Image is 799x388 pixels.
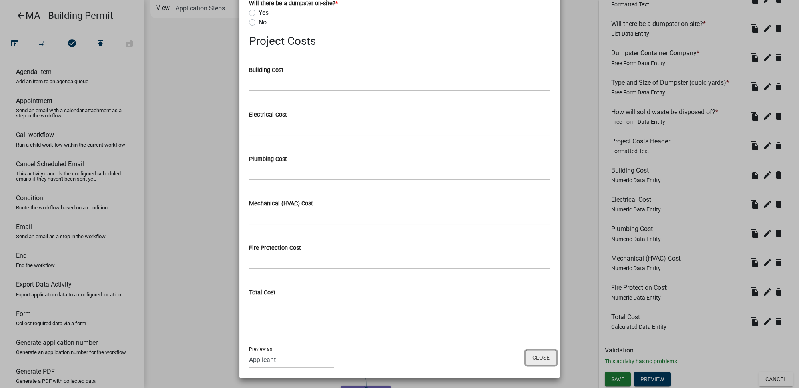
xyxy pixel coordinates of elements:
h3: Project Costs [249,34,550,48]
label: Electrical Cost [249,112,287,118]
label: Fire Protection Cost [249,245,301,251]
label: Plumbing Cost [249,157,287,162]
label: Yes [259,8,269,18]
label: Will there be a dumpster on-site? [249,1,338,6]
label: No [259,18,267,27]
button: Close [526,350,556,365]
label: Building Cost [249,68,283,73]
label: Total Cost [249,290,275,296]
label: Mechanical (HVAC) Cost [249,201,313,207]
